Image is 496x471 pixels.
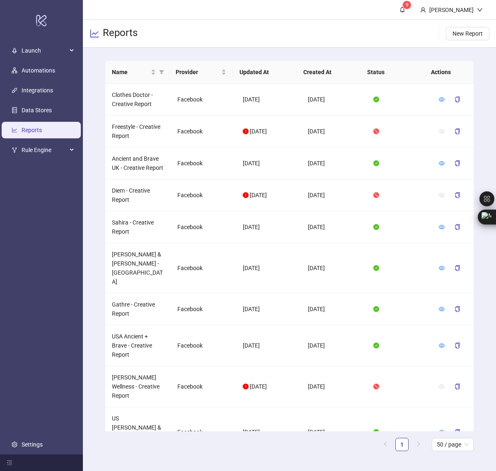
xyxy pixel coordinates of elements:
span: fork [12,147,17,153]
span: check-circle [373,343,379,348]
span: menu-fold [7,460,12,466]
span: eye [439,306,445,312]
span: filter [157,66,166,78]
a: eye [439,429,445,435]
th: Status [361,61,424,84]
td: [DATE] [301,84,367,116]
span: eye [439,192,445,198]
button: copy [448,380,467,393]
li: Previous Page [379,438,392,451]
span: 9 [406,2,409,8]
td: Facebook [171,293,236,325]
td: Diem - Creative Report [105,179,171,211]
a: Integrations [22,87,53,94]
button: copy [448,188,467,202]
span: eye [439,343,445,348]
button: left [379,438,392,451]
span: stop [373,192,379,198]
span: stop [373,384,379,389]
td: Facebook [171,116,236,147]
td: [DATE] [236,325,302,366]
span: Rule Engine [22,142,67,158]
td: Ancient and Brave UK - Creative Report [105,147,171,179]
span: eye [439,128,445,134]
span: exclamation-circle [243,384,249,389]
td: [DATE] [301,293,367,325]
span: copy [455,343,460,348]
button: copy [448,339,467,352]
span: check-circle [373,306,379,312]
td: Facebook [171,84,236,116]
td: [DATE] [236,84,302,116]
a: eye [439,342,445,349]
span: check-circle [373,224,379,230]
span: Launch [22,42,67,59]
span: copy [455,306,460,312]
span: line-chart [90,29,99,39]
button: copy [448,425,467,439]
span: check-circle [373,429,379,435]
th: Provider [169,61,233,84]
th: Created At [297,61,361,84]
span: copy [455,224,460,230]
td: [DATE] [236,407,302,457]
td: [DATE] [301,325,367,366]
button: right [412,438,425,451]
span: copy [455,160,460,166]
span: down [477,7,483,13]
button: copy [448,93,467,106]
a: Automations [22,67,55,74]
td: Facebook [171,366,236,407]
td: [DATE] [301,243,367,293]
a: eye [439,160,445,167]
button: copy [448,302,467,316]
span: exclamation-circle [243,128,249,134]
button: copy [448,220,467,234]
sup: 9 [403,1,411,9]
th: Actions [424,61,466,84]
span: check-circle [373,265,379,271]
span: copy [455,265,460,271]
button: copy [448,157,467,170]
span: eye [439,384,445,389]
span: 50 / page [437,438,469,451]
span: check-circle [373,97,379,102]
td: Facebook [171,407,236,457]
td: Gathre - Creative Report [105,293,171,325]
span: exclamation-circle [243,192,249,198]
span: bell [399,7,405,12]
button: copy [448,261,467,275]
td: Facebook [171,243,236,293]
td: [DATE] [301,407,367,457]
li: 1 [395,438,409,451]
td: [DATE] [301,211,367,243]
td: USA Ancient + Brave - Creative Report [105,325,171,366]
td: [DATE] [236,211,302,243]
span: check-circle [373,160,379,166]
span: copy [455,128,460,134]
h3: Reports [103,27,138,41]
div: Page Size [432,438,474,451]
span: Provider [176,68,220,77]
span: user [420,7,426,13]
td: Sahira - Creative Report [105,211,171,243]
span: eye [439,97,445,102]
span: filter [159,70,164,75]
span: [DATE] [250,128,267,135]
span: copy [455,384,460,389]
div: [PERSON_NAME] [426,5,477,14]
span: Name [112,68,149,77]
a: Settings [22,441,43,448]
a: eye [439,265,445,271]
td: [DATE] [301,116,367,147]
span: stop [373,128,379,134]
button: New Report [446,27,489,40]
button: copy [448,125,467,138]
td: Freestyle - Creative Report [105,116,171,147]
li: Next Page [412,438,425,451]
span: right [416,442,421,447]
span: left [383,442,388,447]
